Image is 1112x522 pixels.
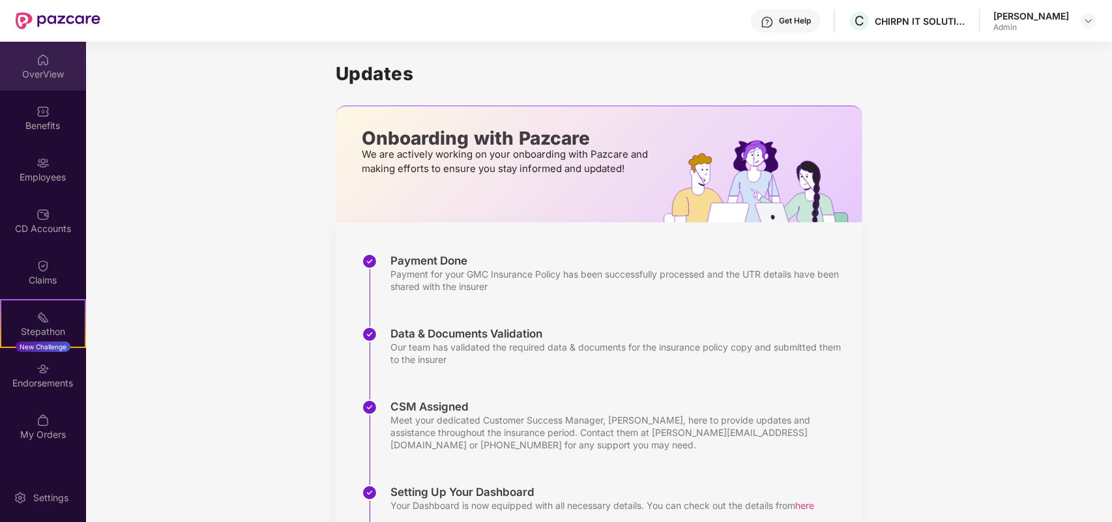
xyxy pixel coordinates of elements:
p: Onboarding with Pazcare [362,132,652,144]
img: svg+xml;base64,PHN2ZyBpZD0iU3RlcC1Eb25lLTMyeDMyIiB4bWxucz0iaHR0cDovL3d3dy53My5vcmcvMjAwMC9zdmciIH... [362,254,377,269]
div: CHIRPN IT SOLUTIONS LLP [875,15,966,27]
img: svg+xml;base64,PHN2ZyBpZD0iU3RlcC1Eb25lLTMyeDMyIiB4bWxucz0iaHR0cDovL3d3dy53My5vcmcvMjAwMC9zdmciIH... [362,485,377,500]
img: svg+xml;base64,PHN2ZyBpZD0iTXlfT3JkZXJzIiBkYXRhLW5hbWU9Ik15IE9yZGVycyIgeG1sbnM9Imh0dHA6Ly93d3cudz... [37,414,50,427]
div: Our team has validated the required data & documents for the insurance policy copy and submitted ... [390,341,849,366]
div: Stepathon [1,325,85,338]
img: svg+xml;base64,PHN2ZyBpZD0iQ0RfQWNjb3VudHMiIGRhdGEtbmFtZT0iQ0QgQWNjb3VudHMiIHhtbG5zPSJodHRwOi8vd3... [37,208,50,221]
img: svg+xml;base64,PHN2ZyBpZD0iQmVuZWZpdHMiIHhtbG5zPSJodHRwOi8vd3d3LnczLm9yZy8yMDAwL3N2ZyIgd2lkdGg9Ij... [37,105,50,118]
div: Data & Documents Validation [390,326,849,341]
div: Admin [993,22,1069,33]
div: Payment for your GMC Insurance Policy has been successfully processed and the UTR details have be... [390,268,849,293]
img: svg+xml;base64,PHN2ZyBpZD0iRW1wbG95ZWVzIiB4bWxucz0iaHR0cDovL3d3dy53My5vcmcvMjAwMC9zdmciIHdpZHRoPS... [37,156,50,169]
span: here [795,500,814,511]
div: CSM Assigned [390,399,849,414]
img: svg+xml;base64,PHN2ZyB4bWxucz0iaHR0cDovL3d3dy53My5vcmcvMjAwMC9zdmciIHdpZHRoPSIyMSIgaGVpZ2h0PSIyMC... [37,311,50,324]
img: hrOnboarding [664,140,862,222]
div: [PERSON_NAME] [993,10,1069,22]
img: svg+xml;base64,PHN2ZyBpZD0iU3RlcC1Eb25lLTMyeDMyIiB4bWxucz0iaHR0cDovL3d3dy53My5vcmcvMjAwMC9zdmciIH... [362,326,377,342]
div: New Challenge [16,341,70,352]
span: C [855,13,864,29]
div: Get Help [779,16,811,26]
img: svg+xml;base64,PHN2ZyBpZD0iQ2xhaW0iIHhtbG5zPSJodHRwOi8vd3d3LnczLm9yZy8yMDAwL3N2ZyIgd2lkdGg9IjIwIi... [37,259,50,272]
img: svg+xml;base64,PHN2ZyBpZD0iRW5kb3JzZW1lbnRzIiB4bWxucz0iaHR0cDovL3d3dy53My5vcmcvMjAwMC9zdmciIHdpZH... [37,362,50,375]
img: svg+xml;base64,PHN2ZyBpZD0iRHJvcGRvd24tMzJ4MzIiIHhtbG5zPSJodHRwOi8vd3d3LnczLm9yZy8yMDAwL3N2ZyIgd2... [1083,16,1094,26]
img: svg+xml;base64,PHN2ZyBpZD0iU2V0dGluZy0yMHgyMCIgeG1sbnM9Imh0dHA6Ly93d3cudzMub3JnLzIwMDAvc3ZnIiB3aW... [14,491,27,504]
h1: Updates [336,63,862,85]
div: Your Dashboard is now equipped with all necessary details. You can check out the details from [390,499,814,512]
div: Payment Done [390,254,849,268]
img: svg+xml;base64,PHN2ZyBpZD0iU3RlcC1Eb25lLTMyeDMyIiB4bWxucz0iaHR0cDovL3d3dy53My5vcmcvMjAwMC9zdmciIH... [362,399,377,415]
img: svg+xml;base64,PHN2ZyBpZD0iSG9tZSIgeG1sbnM9Imh0dHA6Ly93d3cudzMub3JnLzIwMDAvc3ZnIiB3aWR0aD0iMjAiIG... [37,53,50,66]
p: We are actively working on your onboarding with Pazcare and making efforts to ensure you stay inf... [362,147,652,176]
div: Settings [29,491,72,504]
div: Meet your dedicated Customer Success Manager, [PERSON_NAME], here to provide updates and assistan... [390,414,849,451]
img: svg+xml;base64,PHN2ZyBpZD0iSGVscC0zMngzMiIgeG1sbnM9Imh0dHA6Ly93d3cudzMub3JnLzIwMDAvc3ZnIiB3aWR0aD... [761,16,774,29]
div: Setting Up Your Dashboard [390,485,814,499]
img: New Pazcare Logo [16,12,100,29]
